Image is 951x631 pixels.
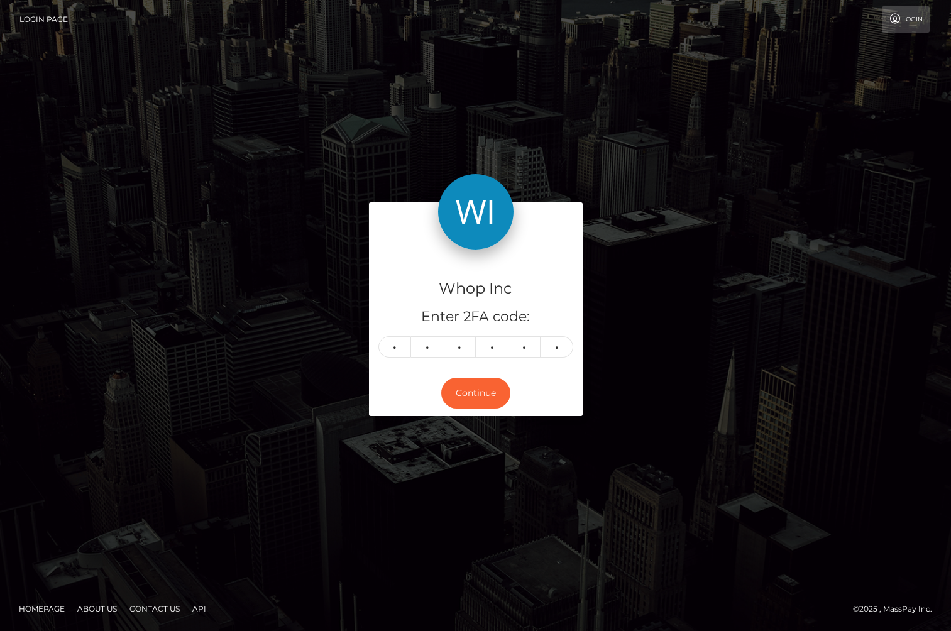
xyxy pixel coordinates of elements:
a: Contact Us [124,599,185,618]
div: © 2025 , MassPay Inc. [853,602,942,616]
button: Continue [441,378,510,409]
h4: Whop Inc [378,278,573,300]
a: Homepage [14,599,70,618]
a: About Us [72,599,122,618]
img: Whop Inc [438,174,514,250]
a: Login Page [19,6,68,33]
h5: Enter 2FA code: [378,307,573,327]
a: Login [882,6,930,33]
a: API [187,599,211,618]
